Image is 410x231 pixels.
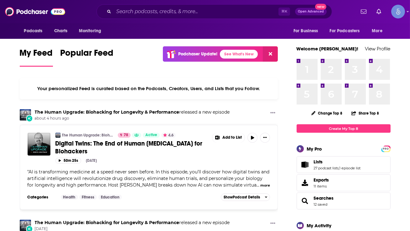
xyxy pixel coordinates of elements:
a: 27 podcast lists [314,166,339,170]
span: PRO [382,146,390,151]
a: See What's New [220,50,258,59]
span: Add to List [222,135,242,140]
span: Popular Feed [60,48,114,62]
span: Charts [54,27,68,35]
button: Share Top 8 [351,107,379,119]
span: ⌘ K [278,8,290,16]
img: The Human Upgrade: Biohacking for Longevity & Performance [20,220,31,231]
a: Show notifications dropdown [374,6,384,17]
p: Podchaser Update! [178,51,217,57]
a: Popular Feed [60,48,114,67]
a: View Profile [365,46,391,52]
button: Change Top 8 [308,109,346,117]
a: The Human Upgrade: Biohacking for Longevity & Performance [62,133,114,138]
span: Podcasts [24,27,43,35]
span: AI is transforming medicine at a speed never seen before. In this episode, you’ll discover how di... [28,169,270,188]
img: Podchaser - Follow, Share and Rate Podcasts [5,6,65,18]
a: Health [61,195,78,200]
a: Exports [297,174,391,191]
span: Searches [297,192,391,209]
button: Show profile menu [391,5,405,18]
a: Show notifications dropdown [358,6,369,17]
span: Active [145,132,157,138]
a: Education [98,195,122,200]
span: Monitoring [79,27,101,35]
span: about 4 hours ago [35,116,230,121]
h3: released a new episode [35,220,230,226]
h3: released a new episode [35,109,230,115]
a: Lists [299,160,311,169]
button: Show More Button [268,220,278,228]
button: open menu [20,25,51,37]
button: Show More Button [260,133,270,143]
a: Lists [314,159,361,165]
span: 11 items [314,184,329,188]
a: Searches [299,197,311,205]
h3: Categories [28,195,56,200]
a: Create My Top 8 [297,124,391,133]
div: My Pro [307,146,322,152]
span: My Feed [20,48,53,62]
button: ShowPodcast Details [221,193,270,201]
img: Digital Twins: The End of Human Drug Testing for Biohackers [28,133,50,156]
span: ... [257,182,260,188]
span: Open Advanced [298,10,324,13]
span: " [28,169,270,188]
span: 78 [124,132,128,138]
span: Exports [314,177,329,183]
span: Lists [314,159,323,165]
a: Charts [50,25,71,37]
a: PRO [382,146,390,151]
span: , [339,166,340,170]
button: 50m 25s [55,158,81,164]
span: Lists [297,156,391,173]
img: The Human Upgrade: Biohacking for Longevity & Performance [20,109,31,121]
button: open menu [326,25,369,37]
button: Show More Button [212,133,245,143]
div: Your personalized Feed is curated based on the Podcasts, Creators, Users, and Lists that you Follow. [20,78,278,99]
a: The Human Upgrade: Biohacking for Longevity & Performance [35,220,179,225]
button: open menu [367,25,390,37]
a: Fitness [79,195,97,200]
div: [DATE] [86,158,97,163]
span: For Business [293,27,318,35]
div: My Activity [307,223,332,228]
a: The Human Upgrade: Biohacking for Longevity & Performance [35,109,179,115]
button: open menu [75,25,109,37]
img: The Human Upgrade: Biohacking for Longevity & Performance [55,133,60,138]
input: Search podcasts, credits, & more... [114,7,278,17]
span: More [372,27,382,35]
button: open menu [289,25,326,37]
a: Active [143,133,160,138]
a: Welcome [PERSON_NAME]! [297,46,359,52]
a: Digital Twins: The End of Human [MEDICAL_DATA] for Biohackers [55,140,208,155]
a: 78 [118,133,131,138]
button: 4.6 [161,133,176,138]
span: Show Podcast Details [224,195,260,199]
div: New Episode [26,115,33,122]
span: New [315,4,326,10]
a: Searches [314,195,334,201]
span: For Podcasters [330,27,360,35]
button: more [260,183,270,188]
img: User Profile [391,5,405,18]
span: Exports [299,178,311,187]
a: 1 episode list [340,166,361,170]
button: Open AdvancedNew [295,8,327,15]
span: Logged in as Spiral5-G1 [391,5,405,18]
button: Show More Button [268,109,278,117]
a: My Feed [20,48,53,67]
div: Search podcasts, credits, & more... [96,4,332,19]
a: 12 saved [314,202,328,207]
span: Digital Twins: The End of Human [MEDICAL_DATA] for Biohackers [55,140,203,155]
